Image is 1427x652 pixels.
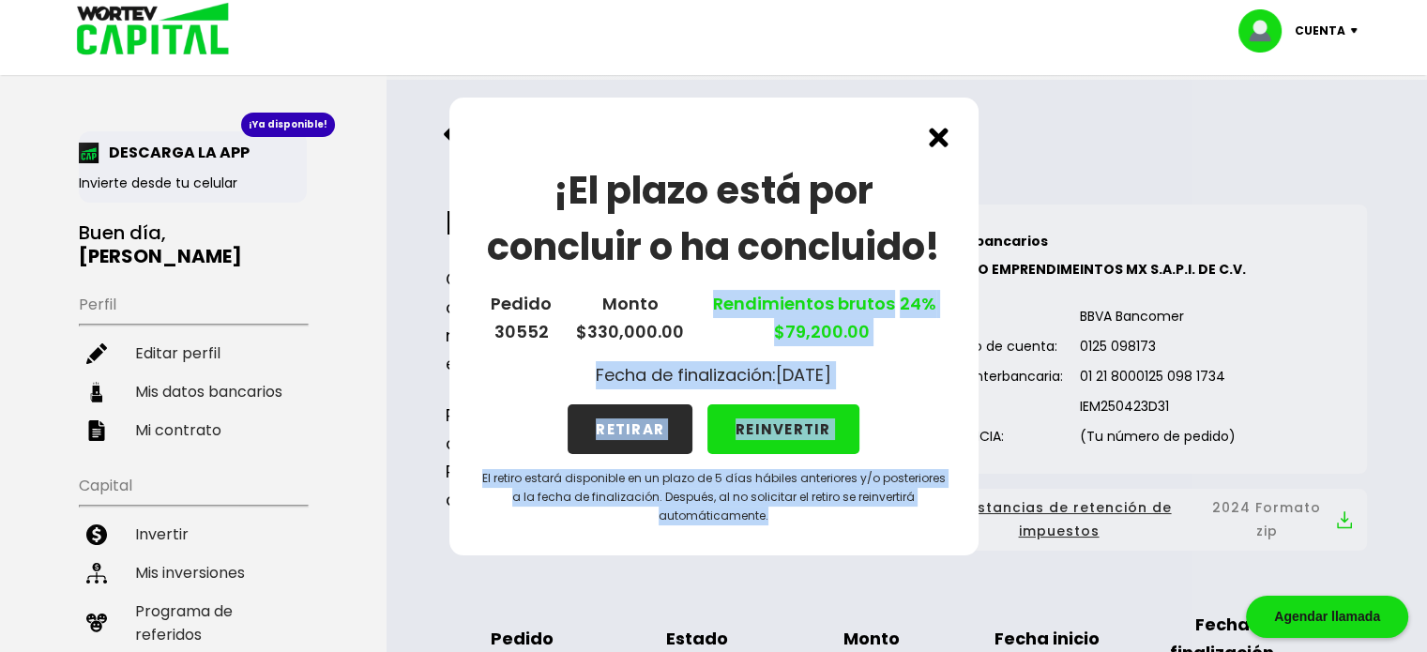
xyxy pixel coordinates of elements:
p: Cuenta [1295,17,1345,45]
h1: ¡El plazo está por concluir o ha concluido! [479,162,949,275]
img: icon-down [1345,28,1371,34]
p: Monto $330,000.00 [576,290,684,346]
img: profile-image [1238,9,1295,53]
p: Pedido 30552 [491,290,552,346]
span: 24% [895,292,936,315]
a: Rendimientos brutos $79,200.00 [708,292,936,343]
button: RETIRAR [568,404,692,454]
p: El retiro estará disponible en un plazo de 5 días hábiles anteriores y/o posteriores a la fecha d... [479,469,949,525]
p: Fecha de finalización: [DATE] [596,361,831,389]
img: cross.ed5528e3.svg [929,128,949,147]
button: REINVERTIR [707,404,859,454]
div: Agendar llamada [1246,596,1408,638]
